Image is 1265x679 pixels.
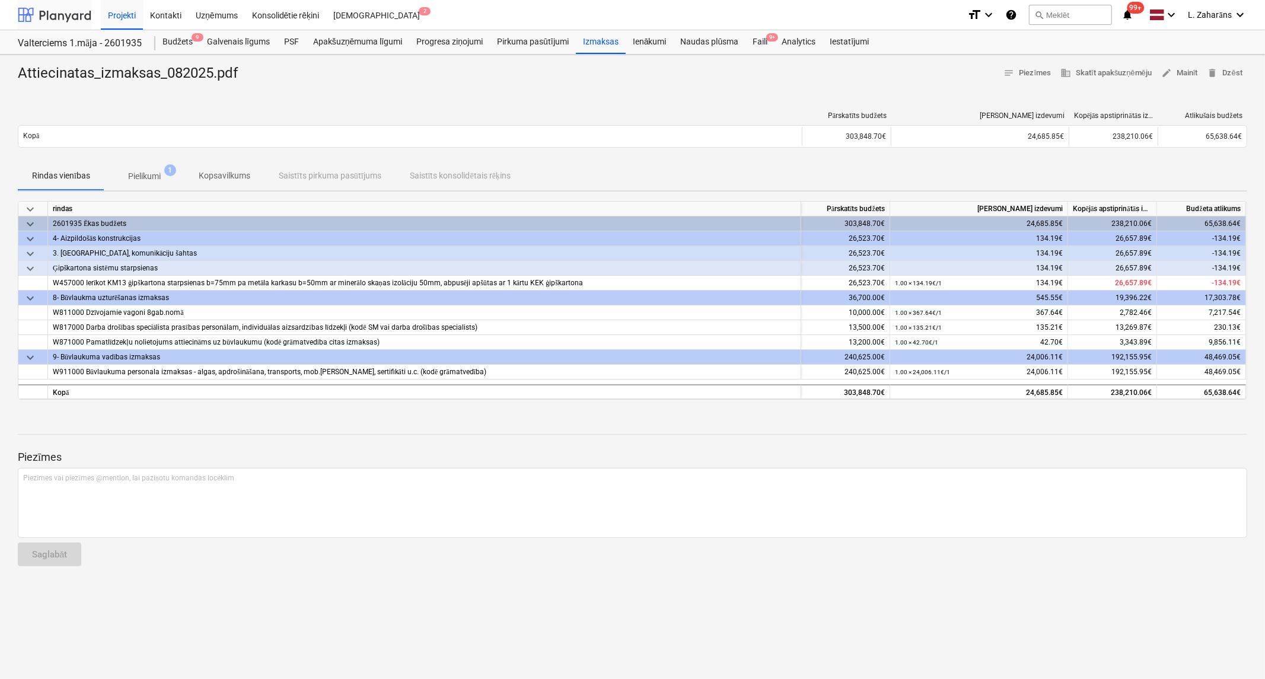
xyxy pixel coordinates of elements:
span: Skatīt apakšuzņēmēju [1060,66,1152,80]
div: 24,006.11€ [895,365,1063,380]
a: PSF [277,30,306,54]
span: delete [1207,68,1218,78]
div: Kopējās apstiprinātās izmaksas [1074,111,1154,120]
i: keyboard_arrow_down [1165,8,1179,22]
div: [PERSON_NAME] izdevumi [896,111,1065,120]
i: Zināšanu pamats [1005,8,1017,22]
div: 135.21€ [895,320,1063,335]
div: 13,200.00€ [801,335,890,350]
div: Valterciems 1.māja - 2601935 [18,37,141,50]
button: Skatīt apakšuzņēmēju [1056,64,1156,82]
span: 1 [164,164,176,176]
div: Pirkuma pasūtījumi [490,30,576,54]
span: W871000 Pamatlīdzekļu nolietojums attiecināms uz būvlaukumu (kodē grāmatvedība citas izmaksas) [53,338,380,346]
div: 26,657.89€ [1068,246,1157,261]
span: business [1060,68,1071,78]
span: 192,155.95€ [1111,368,1152,376]
div: 42.70€ [895,335,1063,350]
div: 238,210.06€ [1068,216,1157,231]
div: 303,848.70€ [802,127,891,146]
a: Izmaksas [576,30,626,54]
div: 3. Starpsienas, komunikāciju šahtas [53,246,796,260]
div: Budžets [155,30,200,54]
small: 1.00 × 24,006.11€ / 1 [895,369,950,375]
div: 26,657.89€ [1068,231,1157,246]
div: Iestatījumi [823,30,876,54]
div: 26,523.70€ [801,261,890,276]
div: 36,700.00€ [801,291,890,305]
span: 99+ [1127,2,1144,14]
div: 134.19€ [895,246,1063,261]
p: Pielikumi [128,170,161,183]
span: L. Zaharāns [1188,10,1232,20]
span: Mainīt [1161,66,1198,80]
span: 2,782.46€ [1120,308,1152,317]
div: Apakšuzņēmuma līgumi [306,30,409,54]
p: Piezīmes [18,450,1247,464]
i: format_size [967,8,982,22]
div: 24,685.85€ [896,132,1064,141]
span: keyboard_arrow_down [23,291,37,305]
span: 13,269.87€ [1116,323,1152,331]
a: Progresa ziņojumi [409,30,490,54]
div: Attiecinatas_izmaksas_082025.pdf [18,64,247,83]
span: W911000 Būvlaukuma personala izmaksas - algas, apdrošināšana, transports, mob.sakari, sertifikāti... [53,368,486,376]
span: keyboard_arrow_down [23,232,37,246]
i: notifications [1121,8,1133,22]
span: 9 [192,33,203,42]
div: Pārskatīts budžets [801,202,890,216]
div: Pārskatīts budžets [807,111,887,120]
div: 19,396.22€ [1068,291,1157,305]
div: 26,523.70€ [801,276,890,291]
div: 240,625.00€ [801,350,890,365]
a: Budžets9 [155,30,200,54]
div: 24,006.11€ [895,350,1063,365]
a: Naudas plūsma [674,30,746,54]
span: notes [1004,68,1015,78]
span: W817000 Darba drošības speciālista prasības personālam, individuālas aizsardzības līdzekļi (kodē ... [53,323,477,331]
div: Faili [745,30,775,54]
span: Piezīmes [1004,66,1051,80]
div: 192,155.95€ [1068,350,1157,365]
div: Ģipškartona sistēmu starpsienas [53,261,796,275]
p: Kopsavilkums [199,170,250,182]
iframe: Chat Widget [1206,622,1265,679]
span: 65,638.64€ [1206,132,1242,141]
div: [PERSON_NAME] izdevumi [890,202,1068,216]
div: 367.64€ [895,305,1063,320]
div: 134.19€ [895,276,1063,291]
button: Piezīmes [999,64,1056,82]
div: 134.19€ [895,231,1063,246]
span: keyboard_arrow_down [23,217,37,231]
span: W457000 Ierīkot KM13 ģipškartona starpsienas b=75mm pa metāla karkasu b=50mm ar minerālo skaņas i... [53,279,583,287]
div: 26,523.70€ [801,231,890,246]
div: 8- Būvlaukma uzturēšanas izmaksas [53,291,796,305]
i: keyboard_arrow_down [1233,8,1247,22]
div: 238,210.06€ [1068,384,1157,399]
div: 13,500.00€ [801,320,890,335]
button: Dzēst [1203,64,1247,82]
div: 9- Būvlaukuma vadības izmaksas [53,350,796,364]
div: 2601935 Ēkas budžets [53,216,796,231]
a: Faili9+ [745,30,775,54]
div: 238,210.06€ [1069,127,1158,146]
div: 24,685.85€ [895,216,1063,231]
span: 7,217.54€ [1209,308,1241,317]
span: keyboard_arrow_down [23,202,37,216]
div: Kopējās apstiprinātās izmaksas [1068,202,1157,216]
div: 65,638.64€ [1157,384,1246,399]
div: Analytics [775,30,823,54]
div: Budžeta atlikums [1157,202,1246,216]
a: Galvenais līgums [200,30,277,54]
div: -134.19€ [1157,246,1246,261]
small: 1.00 × 42.70€ / 1 [895,339,938,346]
span: 9+ [766,33,778,42]
div: 65,638.64€ [1157,216,1246,231]
a: Ienākumi [626,30,674,54]
span: keyboard_arrow_down [23,350,37,365]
